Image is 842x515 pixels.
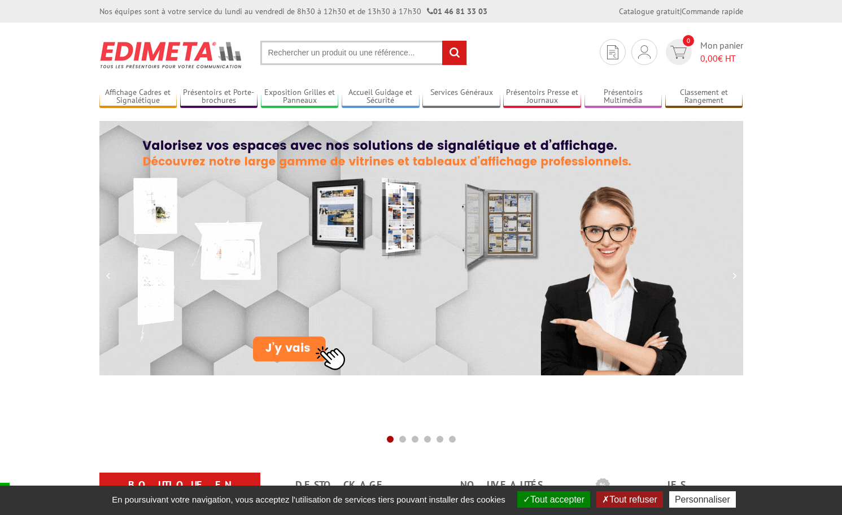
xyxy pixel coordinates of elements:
[99,88,177,106] a: Affichage Cadres et Signalétique
[596,491,662,508] button: Tout refuser
[663,39,743,65] a: devis rapide 0 Mon panier 0,00€ HT
[99,6,487,17] div: Nos équipes sont à votre service du lundi au vendredi de 8h30 à 12h30 et de 13h30 à 17h30
[700,39,743,65] span: Mon panier
[442,41,466,65] input: rechercher
[99,34,243,76] img: Présentoir, panneau, stand - Edimeta - PLV, affichage, mobilier bureau, entreprise
[106,495,511,504] span: En poursuivant votre navigation, vous acceptez l'utilisation de services tiers pouvant installer ...
[342,88,420,106] a: Accueil Guidage et Sécurité
[619,6,680,16] a: Catalogue gratuit
[638,45,651,59] img: devis rapide
[427,6,487,16] strong: 01 46 81 33 03
[682,6,743,16] a: Commande rapide
[584,88,662,106] a: Présentoirs Multimédia
[670,46,687,59] img: devis rapide
[700,53,718,64] span: 0,00
[503,88,581,106] a: Présentoirs Presse et Journaux
[260,41,467,65] input: Rechercher un produit ou une référence...
[517,491,590,508] button: Tout accepter
[274,475,408,495] a: Destockage
[422,88,500,106] a: Services Généraux
[261,88,339,106] a: Exposition Grilles et Panneaux
[665,88,743,106] a: Classement et Rangement
[607,45,618,59] img: devis rapide
[700,52,743,65] span: € HT
[683,35,694,46] span: 0
[180,88,258,106] a: Présentoirs et Porte-brochures
[435,475,569,495] a: nouveautés
[619,6,743,17] div: |
[596,475,737,497] b: Les promotions
[669,491,736,508] button: Personnaliser (fenêtre modale)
